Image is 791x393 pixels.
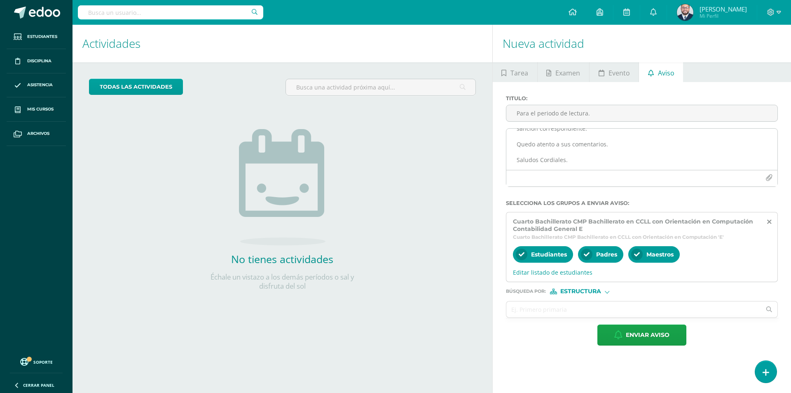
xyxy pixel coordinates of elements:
[33,359,53,365] span: Soporte
[27,33,57,40] span: Estudiantes
[239,129,325,245] img: no_activities.png
[506,301,761,318] input: Ej. Primero primaria
[506,289,546,294] span: Búsqueda por :
[506,200,778,206] label: Selecciona los grupos a enviar aviso :
[82,25,482,62] h1: Actividades
[89,79,183,95] a: todas las Actividades
[27,58,51,64] span: Disciplina
[493,62,537,82] a: Tarea
[513,234,724,240] span: Cuarto Bachillerato CMP Bachillerato en CCLL con Orientación en Computación 'E'
[200,273,365,291] p: Échale un vistazo a los demás períodos o sal y disfruta del sol
[639,62,683,82] a: Aviso
[626,325,669,345] span: Enviar aviso
[10,356,63,367] a: Soporte
[503,25,781,62] h1: Nueva actividad
[27,82,53,88] span: Asistencia
[506,105,777,121] input: Titulo
[7,73,66,98] a: Asistencia
[200,252,365,266] h2: No tienes actividades
[608,63,630,83] span: Evento
[286,79,475,95] input: Busca una actividad próxima aquí...
[700,5,747,13] span: [PERSON_NAME]
[7,49,66,73] a: Disciplina
[677,4,693,21] img: 6a2ad2c6c0b72cf555804368074c1b95.png
[510,63,528,83] span: Tarea
[596,251,617,258] span: Padres
[513,218,760,233] span: Cuarto Bachillerato CMP Bachillerato en CCLL con Orientación en Computación Contabilidad General E
[560,289,601,294] span: Estructura
[597,325,686,346] button: Enviar aviso
[7,25,66,49] a: Estudiantes
[7,97,66,122] a: Mis cursos
[27,130,49,137] span: Archivos
[550,289,612,294] div: [object Object]
[700,12,747,19] span: Mi Perfil
[538,62,589,82] a: Examen
[7,122,66,146] a: Archivos
[513,268,771,276] span: Editar listado de estudiantes
[506,95,778,101] label: Titulo :
[23,382,54,388] span: Cerrar panel
[590,62,639,82] a: Evento
[555,63,580,83] span: Examen
[78,5,263,19] input: Busca un usuario...
[27,106,54,113] span: Mis cursos
[506,129,777,170] textarea: Buenos días estimados Jóvenes, un gusto saludarlos. Para el periodo de lectura, deben de traer el...
[646,251,674,258] span: Maestros
[658,63,674,83] span: Aviso
[531,251,567,258] span: Estudiantes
